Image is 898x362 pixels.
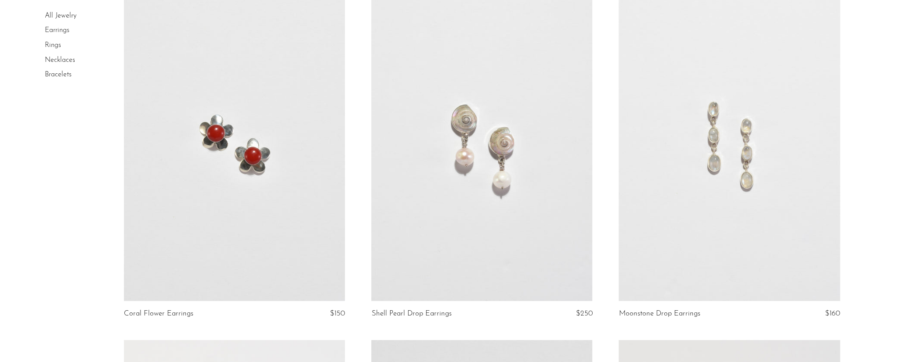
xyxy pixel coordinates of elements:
a: Moonstone Drop Earrings [619,310,700,318]
a: Shell Pearl Drop Earrings [371,310,451,318]
a: All Jewelry [45,12,76,19]
span: $150 [330,310,345,317]
a: Necklaces [45,57,75,64]
a: Earrings [45,27,69,34]
span: $250 [576,310,592,317]
a: Coral Flower Earrings [124,310,193,318]
a: Rings [45,42,61,49]
span: $160 [825,310,840,317]
a: Bracelets [45,71,72,78]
